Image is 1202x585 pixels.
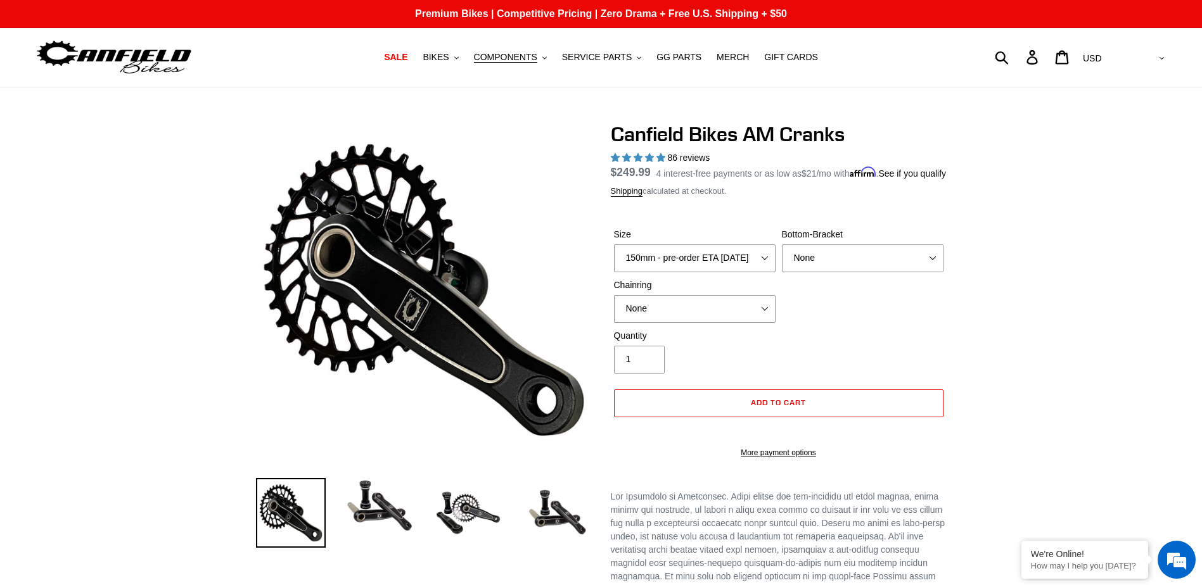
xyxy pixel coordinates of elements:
[802,168,816,179] span: $21
[611,122,947,146] h1: Canfield Bikes AM Cranks
[717,52,749,63] span: MERCH
[611,166,651,179] span: $249.99
[474,52,537,63] span: COMPONENTS
[522,478,592,548] img: Load image into Gallery viewer, CANFIELD-AM_DH-CRANKS
[650,49,708,66] a: GG PARTS
[35,37,193,77] img: Canfield Bikes
[614,329,776,343] label: Quantity
[611,153,668,163] span: 4.97 stars
[416,49,464,66] button: BIKES
[423,52,449,63] span: BIKES
[656,164,947,180] p: 4 interest-free payments or as low as /mo with .
[611,185,947,198] div: calculated at checkout.
[614,389,943,417] button: Add to cart
[468,49,553,66] button: COMPONENTS
[378,49,414,66] a: SALE
[614,228,776,241] label: Size
[1031,561,1139,570] p: How may I help you today?
[758,49,824,66] a: GIFT CARDS
[1002,43,1034,71] input: Search
[764,52,818,63] span: GIFT CARDS
[782,228,943,241] label: Bottom-Bracket
[656,52,701,63] span: GG PARTS
[614,447,943,458] a: More payment options
[256,478,326,548] img: Load image into Gallery viewer, Canfield Bikes AM Cranks
[614,279,776,292] label: Chainring
[878,168,946,179] a: See if you qualify - Learn more about Affirm Financing (opens in modal)
[562,52,632,63] span: SERVICE PARTS
[1031,549,1139,559] div: We're Online!
[751,398,806,407] span: Add to cart
[850,167,876,177] span: Affirm
[611,186,643,197] a: Shipping
[556,49,648,66] button: SERVICE PARTS
[345,478,414,534] img: Load image into Gallery viewer, Canfield Cranks
[433,478,503,548] img: Load image into Gallery viewer, Canfield Bikes AM Cranks
[710,49,755,66] a: MERCH
[384,52,407,63] span: SALE
[667,153,710,163] span: 86 reviews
